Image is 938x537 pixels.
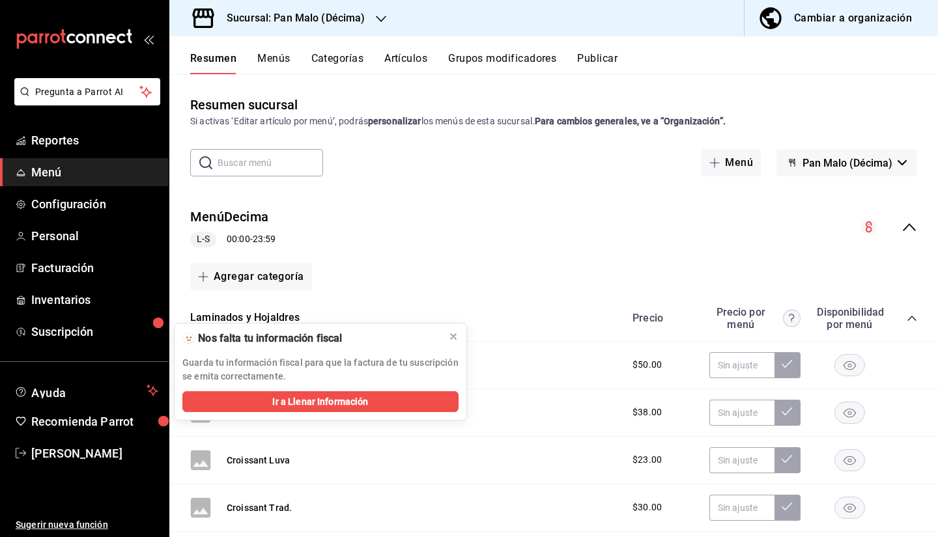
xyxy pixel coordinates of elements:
[311,52,364,74] button: Categorías
[794,9,912,27] div: Cambiar a organización
[190,52,236,74] button: Resumen
[190,263,312,290] button: Agregar categoría
[632,406,662,419] span: $38.00
[9,94,160,108] a: Pregunta a Parrot AI
[803,157,892,169] span: Pan Malo (Décima)
[182,391,459,412] button: Ir a Llenar Información
[709,352,775,378] input: Sin ajuste
[190,208,268,227] button: MenúDecima
[257,52,290,74] button: Menús
[190,95,298,115] div: Resumen sucursal
[619,312,703,324] div: Precio
[709,306,801,331] div: Precio por menú
[31,131,158,149] span: Reportes
[709,447,775,473] input: Sin ajuste
[14,78,160,105] button: Pregunta a Parrot AI
[907,313,917,324] button: collapse-category-row
[577,52,618,74] button: Publicar
[31,227,158,245] span: Personal
[31,195,158,213] span: Configuración
[31,383,141,398] span: Ayuda
[368,116,421,126] strong: personalizar
[143,34,154,44] button: open_drawer_menu
[227,454,290,467] button: Croissant Luva
[702,149,761,176] button: Menú
[169,197,938,258] div: collapse-menu-row
[272,395,368,409] span: Ir a Llenar Información
[448,52,556,74] button: Grupos modificadores
[31,323,158,340] span: Suscripción
[182,356,459,383] p: Guarda tu información fiscal para que la factura de tu suscripción se emita correctamente.
[190,115,917,128] div: Si activas ‘Editar artículo por menú’, podrás los menús de esta sucursal.
[31,413,158,430] span: Recomienda Parrot
[776,149,917,176] button: Pan Malo (Décima)
[16,518,158,532] span: Sugerir nueva función
[190,52,938,74] div: navigation tabs
[192,232,215,246] span: L-S
[31,259,158,277] span: Facturación
[632,358,662,372] span: $50.00
[535,116,726,126] strong: Para cambios generales, ve a “Organización”.
[190,310,300,325] button: Laminados y Hojaldres
[35,85,140,99] span: Pregunta a Parrot AI
[31,163,158,181] span: Menú
[218,150,323,176] input: Buscar menú
[31,291,158,309] span: Inventarios
[709,400,775,426] input: Sin ajuste
[384,52,427,74] button: Artículos
[632,501,662,514] span: $30.00
[216,10,365,26] h3: Sucursal: Pan Malo (Décima)
[190,232,276,247] div: 00:00 - 23:59
[632,453,662,467] span: $23.00
[709,495,775,521] input: Sin ajuste
[182,331,438,346] div: 🫥 Nos falta tu información fiscal
[31,445,158,462] span: [PERSON_NAME]
[227,501,292,514] button: Croissant Trad.
[817,306,882,331] div: Disponibilidad por menú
